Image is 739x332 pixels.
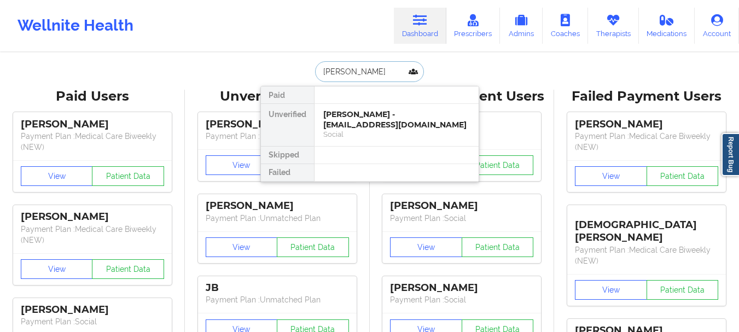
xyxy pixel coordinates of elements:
[261,104,314,147] div: Unverified
[323,109,470,130] div: [PERSON_NAME] - [EMAIL_ADDRESS][DOMAIN_NAME]
[206,294,349,305] p: Payment Plan : Unmatched Plan
[647,166,719,186] button: Patient Data
[21,131,164,153] p: Payment Plan : Medical Care Biweekly (NEW)
[21,166,93,186] button: View
[92,166,164,186] button: Patient Data
[323,130,470,139] div: Social
[206,118,349,131] div: [PERSON_NAME]
[206,155,278,175] button: View
[390,237,462,257] button: View
[277,237,349,257] button: Patient Data
[390,213,533,224] p: Payment Plan : Social
[21,316,164,327] p: Payment Plan : Social
[390,200,533,212] div: [PERSON_NAME]
[92,259,164,279] button: Patient Data
[193,88,362,105] div: Unverified Users
[543,8,588,44] a: Coaches
[647,280,719,300] button: Patient Data
[261,86,314,104] div: Paid
[206,282,349,294] div: JB
[462,155,534,175] button: Patient Data
[206,200,349,212] div: [PERSON_NAME]
[261,164,314,182] div: Failed
[394,8,446,44] a: Dashboard
[21,224,164,246] p: Payment Plan : Medical Care Biweekly (NEW)
[500,8,543,44] a: Admins
[639,8,695,44] a: Medications
[695,8,739,44] a: Account
[21,211,164,223] div: [PERSON_NAME]
[21,304,164,316] div: [PERSON_NAME]
[575,244,718,266] p: Payment Plan : Medical Care Biweekly (NEW)
[206,131,349,142] p: Payment Plan : Unmatched Plan
[21,259,93,279] button: View
[390,294,533,305] p: Payment Plan : Social
[21,118,164,131] div: [PERSON_NAME]
[721,133,739,176] a: Report Bug
[390,282,533,294] div: [PERSON_NAME]
[462,237,534,257] button: Patient Data
[575,131,718,153] p: Payment Plan : Medical Care Biweekly (NEW)
[575,118,718,131] div: [PERSON_NAME]
[575,211,718,244] div: [DEMOGRAPHIC_DATA][PERSON_NAME]
[261,147,314,164] div: Skipped
[575,280,647,300] button: View
[562,88,731,105] div: Failed Payment Users
[206,213,349,224] p: Payment Plan : Unmatched Plan
[8,88,177,105] div: Paid Users
[206,237,278,257] button: View
[588,8,639,44] a: Therapists
[446,8,501,44] a: Prescribers
[575,166,647,186] button: View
